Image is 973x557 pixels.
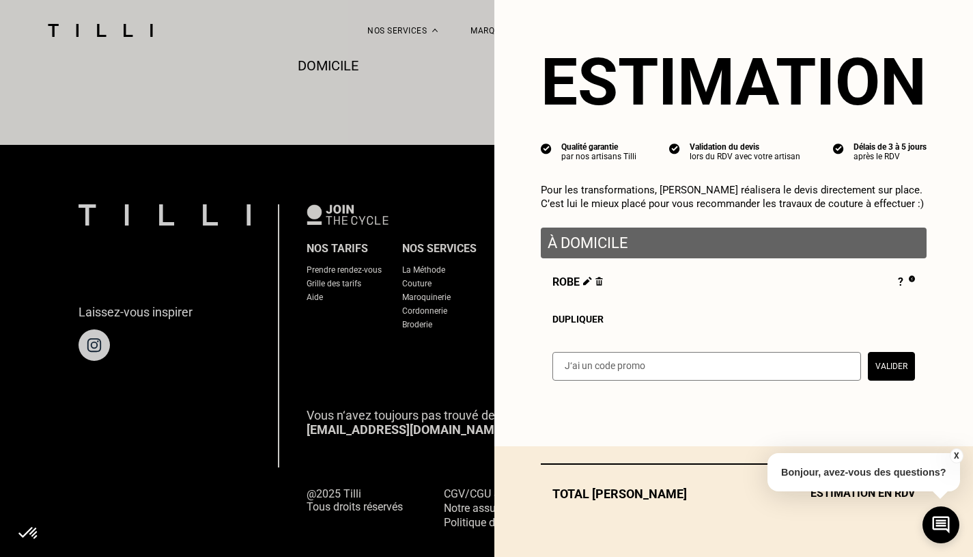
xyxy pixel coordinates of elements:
[561,152,636,161] div: par nos artisans Tilli
[767,453,960,491] p: Bonjour, avez-vous des questions?
[552,352,861,381] input: J‘ai un code promo
[898,275,915,290] div: ?
[669,142,680,154] img: icon list info
[552,275,603,290] span: Robe
[854,142,927,152] div: Délais de 3 à 5 jours
[909,275,915,282] img: Pourquoi le prix est indéfini ?
[583,277,592,286] img: Éditer
[690,142,800,152] div: Validation du devis
[541,142,552,154] img: icon list info
[833,142,844,154] img: icon list info
[595,277,603,286] img: Supprimer
[854,152,927,161] div: après le RDV
[561,142,636,152] div: Qualité garantie
[541,487,927,501] div: Total [PERSON_NAME]
[552,314,915,325] div: Dupliquer
[868,352,915,381] button: Valider
[541,44,927,120] section: Estimation
[548,234,920,252] p: À domicile
[949,448,963,463] button: X
[541,183,927,210] p: Pour les transformations, [PERSON_NAME] réalisera le devis directement sur place. C’est lui le mi...
[690,152,800,161] div: lors du RDV avec votre artisan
